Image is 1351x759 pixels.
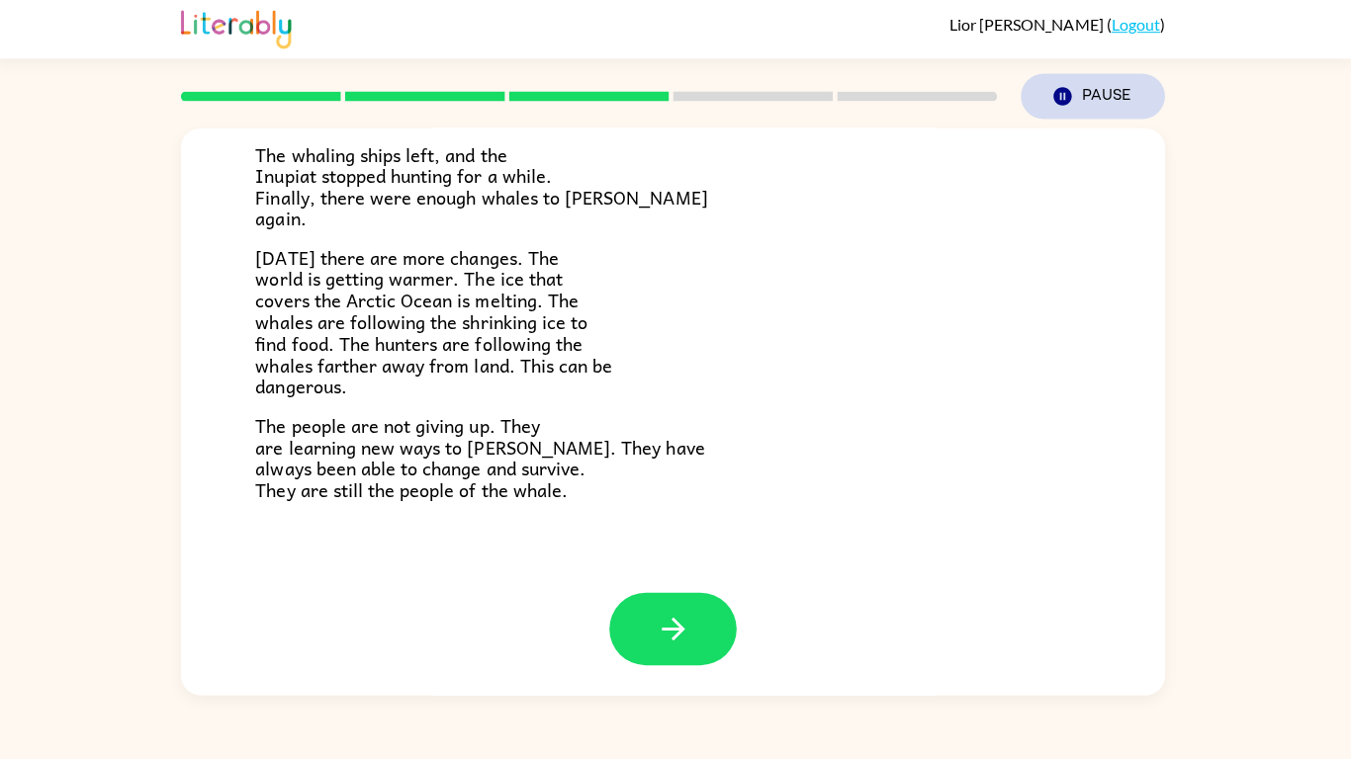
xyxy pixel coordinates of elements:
span: The whaling ships left, and the Inupiat stopped hunting for a while. Finally, there were enough w... [260,142,710,235]
button: Pause [1022,76,1165,122]
span: Lior [PERSON_NAME] [950,18,1107,37]
span: [DATE] there are more changes. The world is getting warmer. The ice that covers the Arctic Ocean ... [260,245,615,402]
span: The people are not giving up. They are learning new ways to [PERSON_NAME]. They have always been ... [260,412,707,505]
img: Literably [186,8,296,51]
div: ( ) [950,18,1165,37]
a: Logout [1112,18,1160,37]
